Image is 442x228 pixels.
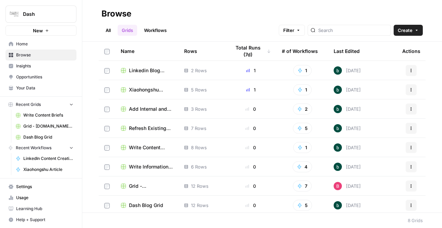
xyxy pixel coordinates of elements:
a: Browse [5,50,76,61]
span: 8 Rows [191,144,207,151]
a: Grids [118,25,137,36]
span: Insights [16,63,73,69]
div: Name [121,42,173,61]
img: gx0wxgwc29af1y512pejf24ty0zo [334,143,342,152]
div: [DATE] [334,163,361,171]
a: Learning Hub [5,203,76,214]
span: Dash Blog Grid [23,134,73,140]
div: [DATE] [334,105,361,113]
button: 1 [293,65,312,76]
img: gx0wxgwc29af1y512pejf24ty0zo [334,124,342,132]
span: Dash Blog Grid [129,202,163,209]
button: 2 [293,104,312,115]
a: Write Informational Article [121,163,173,170]
div: [DATE] [334,182,361,190]
div: 0 [230,106,271,112]
span: Recent Grids [16,101,41,108]
button: 7 [293,181,312,192]
span: Settings [16,184,73,190]
span: Grid - [DOMAIN_NAME] Blog [23,123,73,129]
a: Xiaohongshu Article [121,86,173,93]
div: [DATE] [334,201,361,209]
img: gx0wxgwc29af1y512pejf24ty0zo [334,163,342,171]
button: 1 [293,142,312,153]
a: Xiaohongshu Article [13,164,76,175]
div: 0 [230,144,271,151]
span: Xiaohongshu Article [23,166,73,173]
span: Learning Hub [16,206,73,212]
div: # of Workflows [282,42,318,61]
input: Search [318,27,388,34]
img: gx0wxgwc29af1y512pejf24ty0zo [334,201,342,209]
img: yd8zdfr9zyskdvlprmk2yxvd3eh5 [334,182,342,190]
a: Usage [5,192,76,203]
a: Write Content Briefs [13,110,76,121]
a: Linkedin Blog creation [121,67,173,74]
div: Actions [402,42,420,61]
span: Write Content Briefs [23,112,73,118]
span: New [33,27,43,34]
a: Insights [5,61,76,72]
span: Recent Workflows [16,145,51,151]
span: Home [16,41,73,47]
button: Recent Workflows [5,143,76,153]
div: 0 [230,202,271,209]
div: 0 [230,183,271,189]
img: Dash Logo [8,8,20,20]
div: Browse [101,8,131,19]
span: Write Content Briefs [129,144,173,151]
button: 4 [292,161,312,172]
span: Refresh Existing Content [129,125,173,132]
span: Your Data [16,85,73,91]
a: Add Internal and External Links [121,106,173,112]
a: Grid - [DOMAIN_NAME] Blog [13,121,76,132]
div: Last Edited [334,42,360,61]
a: LinkedIn Content Creation [13,153,76,164]
a: Your Data [5,83,76,94]
button: Help + Support [5,214,76,225]
a: Write Content Briefs [121,144,173,151]
a: All [101,25,115,36]
div: 0 [230,163,271,170]
div: [DATE] [334,143,361,152]
span: Usage [16,195,73,201]
span: 2 Rows [191,67,207,74]
button: Create [394,25,423,36]
span: Linkedin Blog creation [129,67,173,74]
div: 1 [230,67,271,74]
div: Total Runs (7d) [230,42,271,61]
span: Create [398,27,413,34]
span: Write Informational Article [129,163,173,170]
div: [DATE] [334,124,361,132]
a: Workflows [140,25,171,36]
span: Help + Support [16,217,73,223]
span: 5 Rows [191,86,207,93]
a: Dash Blog Grid [13,132,76,143]
button: Recent Grids [5,99,76,110]
span: Grid - [DOMAIN_NAME] Blog [129,183,173,189]
span: 7 Rows [191,125,206,132]
span: LinkedIn Content Creation [23,155,73,162]
div: [DATE] [334,66,361,75]
span: Opportunities [16,74,73,80]
span: Browse [16,52,73,58]
a: Settings [5,181,76,192]
button: New [5,25,76,36]
span: Dash [23,11,64,18]
a: Grid - [DOMAIN_NAME] Blog [121,183,173,189]
button: 5 [293,123,312,134]
span: Add Internal and External Links [129,106,173,112]
img: gx0wxgwc29af1y512pejf24ty0zo [334,66,342,75]
span: Filter [283,27,294,34]
div: 8 Grids [408,217,423,224]
div: 0 [230,125,271,132]
a: Dash Blog Grid [121,202,173,209]
img: gx0wxgwc29af1y512pejf24ty0zo [334,105,342,113]
a: Refresh Existing Content [121,125,173,132]
button: 5 [293,200,312,211]
div: [DATE] [334,86,361,94]
button: Workspace: Dash [5,6,76,23]
span: 12 Rows [191,183,208,189]
button: 1 [293,84,312,95]
span: 3 Rows [191,106,207,112]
